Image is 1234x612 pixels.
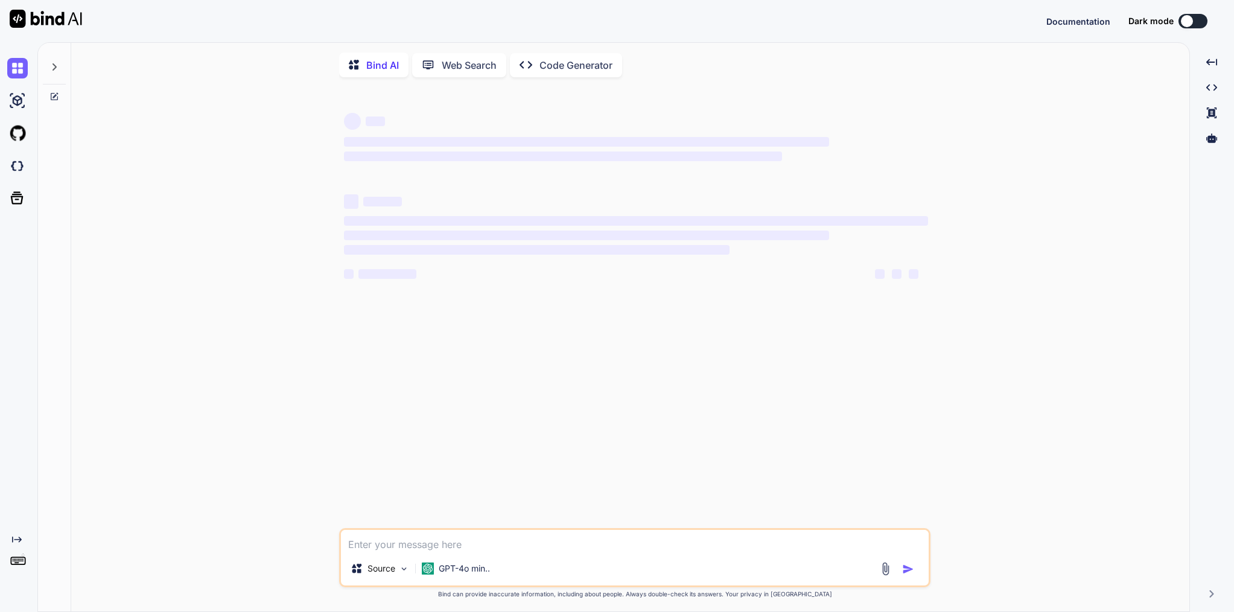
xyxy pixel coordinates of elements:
span: ‌ [909,269,918,279]
img: Pick Models [399,564,409,574]
p: Bind AI [366,58,399,72]
span: ‌ [344,151,782,161]
span: ‌ [344,216,928,226]
span: ‌ [366,116,385,126]
button: Documentation [1046,15,1110,28]
img: chat [7,58,28,78]
span: ‌ [363,197,402,206]
span: ‌ [344,113,361,130]
img: GPT-4o mini [422,563,434,575]
p: Source [367,563,395,575]
img: attachment [879,562,892,576]
span: ‌ [344,194,358,209]
span: ‌ [344,231,828,240]
span: ‌ [344,269,354,279]
p: Code Generator [539,58,612,72]
span: ‌ [344,137,828,147]
img: githubLight [7,123,28,144]
span: ‌ [892,269,902,279]
p: GPT-4o min.. [439,563,490,575]
span: ‌ [358,269,416,279]
img: darkCloudIdeIcon [7,156,28,176]
img: ai-studio [7,91,28,111]
img: Bind AI [10,10,82,28]
p: Bind can provide inaccurate information, including about people. Always double-check its answers.... [339,590,930,599]
p: Web Search [442,58,497,72]
span: Dark mode [1128,15,1174,27]
span: ‌ [344,245,730,255]
img: icon [902,563,914,575]
span: ‌ [875,269,885,279]
span: Documentation [1046,16,1110,27]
